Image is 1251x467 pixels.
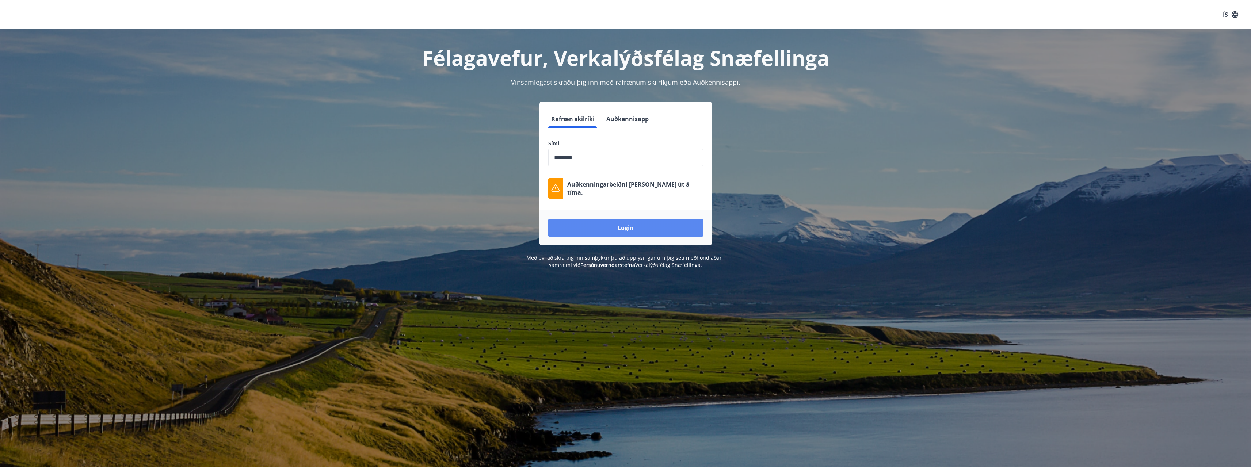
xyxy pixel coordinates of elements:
span: Með því að skrá þig inn samþykkir þú að upplýsingar um þig séu meðhöndlaðar í samræmi við Verkalý... [526,254,725,268]
button: ÍS [1219,8,1242,21]
h1: Félagavefur, Verkalýðsfélag Snæfellinga [371,44,880,72]
button: Auðkennisapp [603,110,652,128]
a: Persónuverndarstefna [580,261,635,268]
label: Sími [548,140,703,147]
button: Rafræn skilríki [548,110,598,128]
span: Vinsamlegast skráðu þig inn með rafrænum skilríkjum eða Auðkennisappi. [511,78,740,87]
button: Login [548,219,703,237]
p: Auðkenningarbeiðni [PERSON_NAME] út á tíma. [567,180,703,196]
